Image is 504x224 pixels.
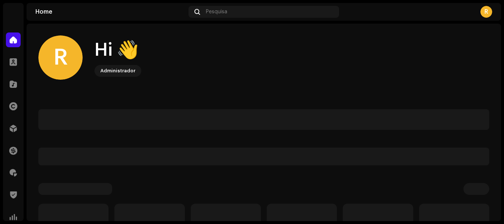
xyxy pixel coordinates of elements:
div: Hi 👋 [94,38,141,62]
div: R [38,35,83,80]
span: Pesquisa [206,9,227,15]
div: Administrador [100,66,135,75]
div: R [480,6,492,18]
div: Home [35,9,186,15]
